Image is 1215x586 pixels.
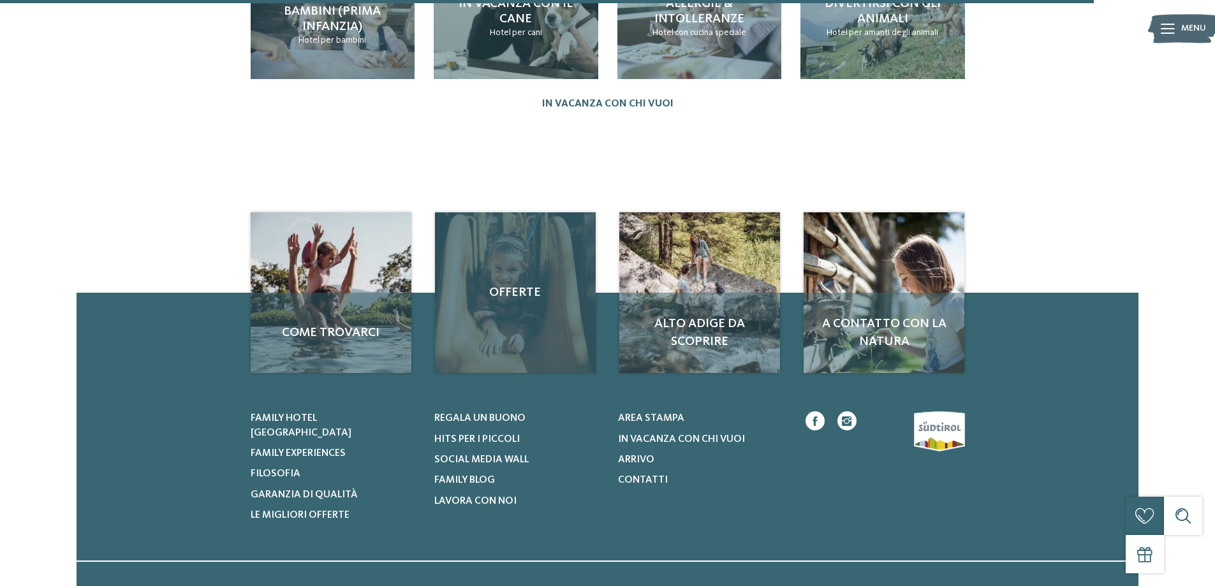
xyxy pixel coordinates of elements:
[434,496,517,506] span: Lavora con noi
[827,28,848,37] span: Hotel
[512,28,542,37] span: per cani
[251,488,418,502] a: Garanzia di qualità
[434,473,602,487] a: Family Blog
[251,411,418,440] a: Family hotel [GEOGRAPHIC_DATA]
[251,510,350,520] span: Le migliori offerte
[816,315,952,351] span: A contatto con la natura
[804,212,964,373] a: Hotel con spa per bambini: è tempo di coccole! A contatto con la natura
[618,432,786,446] a: In vacanza con chi vuoi
[251,469,300,479] span: Filosofia
[298,36,320,45] span: Hotel
[675,28,746,37] span: con cucina speciale
[618,411,786,425] a: Area stampa
[251,508,418,522] a: Le migliori offerte
[321,36,366,45] span: per bambini
[618,475,668,485] span: Contatti
[251,446,418,460] a: Family experiences
[251,413,351,437] span: Family hotel [GEOGRAPHIC_DATA]
[434,455,529,465] span: Social Media Wall
[652,28,674,37] span: Hotel
[448,284,583,302] span: Offerte
[619,212,780,373] a: Hotel con spa per bambini: è tempo di coccole! Alto Adige da scoprire
[251,212,411,373] img: Hotel con spa per bambini: è tempo di coccole!
[251,448,346,458] span: Family experiences
[263,324,399,342] span: Come trovarci
[434,413,526,423] span: Regala un buono
[251,467,418,481] a: Filosofia
[542,98,674,110] a: In vacanza con chi vuoi
[632,315,767,351] span: Alto Adige da scoprire
[618,413,684,423] span: Area stampa
[434,494,602,508] a: Lavora con noi
[804,212,964,373] img: Hotel con spa per bambini: è tempo di coccole!
[251,490,358,500] span: Garanzia di qualità
[618,455,654,465] span: Arrivo
[435,212,596,373] a: Hotel con spa per bambini: è tempo di coccole! Offerte
[434,432,602,446] a: Hits per i piccoli
[434,453,602,467] a: Social Media Wall
[251,212,411,373] a: Hotel con spa per bambini: è tempo di coccole! Come trovarci
[434,434,520,444] span: Hits per i piccoli
[618,434,745,444] span: In vacanza con chi vuoi
[434,475,495,485] span: Family Blog
[849,28,938,37] span: per amanti degli animali
[618,473,786,487] a: Contatti
[619,212,780,373] img: Hotel con spa per bambini: è tempo di coccole!
[490,28,511,37] span: Hotel
[618,453,786,467] a: Arrivo
[434,411,602,425] a: Regala un buono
